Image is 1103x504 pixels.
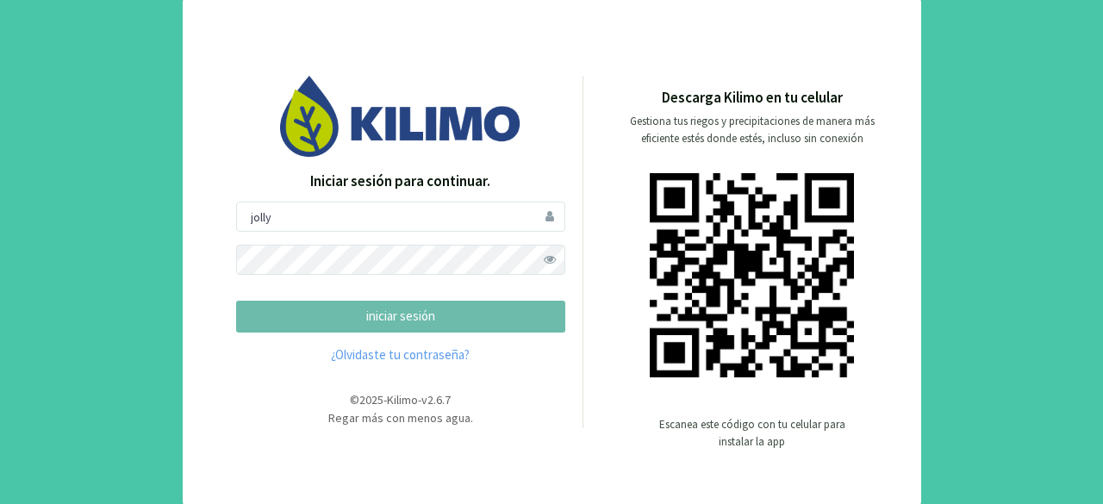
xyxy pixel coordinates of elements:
[650,173,854,377] img: qr code
[350,392,359,408] span: ©
[418,392,421,408] span: -
[236,202,565,232] input: Usuario
[236,345,565,365] a: ¿Olvidaste tu contraseña?
[387,392,418,408] span: Kilimo
[280,76,521,156] img: Image
[236,171,565,193] p: Iniciar sesión para continuar.
[328,410,473,426] span: Regar más con menos agua.
[383,392,387,408] span: -
[662,87,843,109] p: Descarga Kilimo en tu celular
[359,392,383,408] span: 2025
[657,416,847,451] p: Escanea este código con tu celular para instalar la app
[421,392,451,408] span: v2.6.7
[251,307,551,327] p: iniciar sesión
[620,113,885,147] p: Gestiona tus riegos y precipitaciones de manera más eficiente estés donde estés, incluso sin cone...
[236,301,565,333] button: iniciar sesión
